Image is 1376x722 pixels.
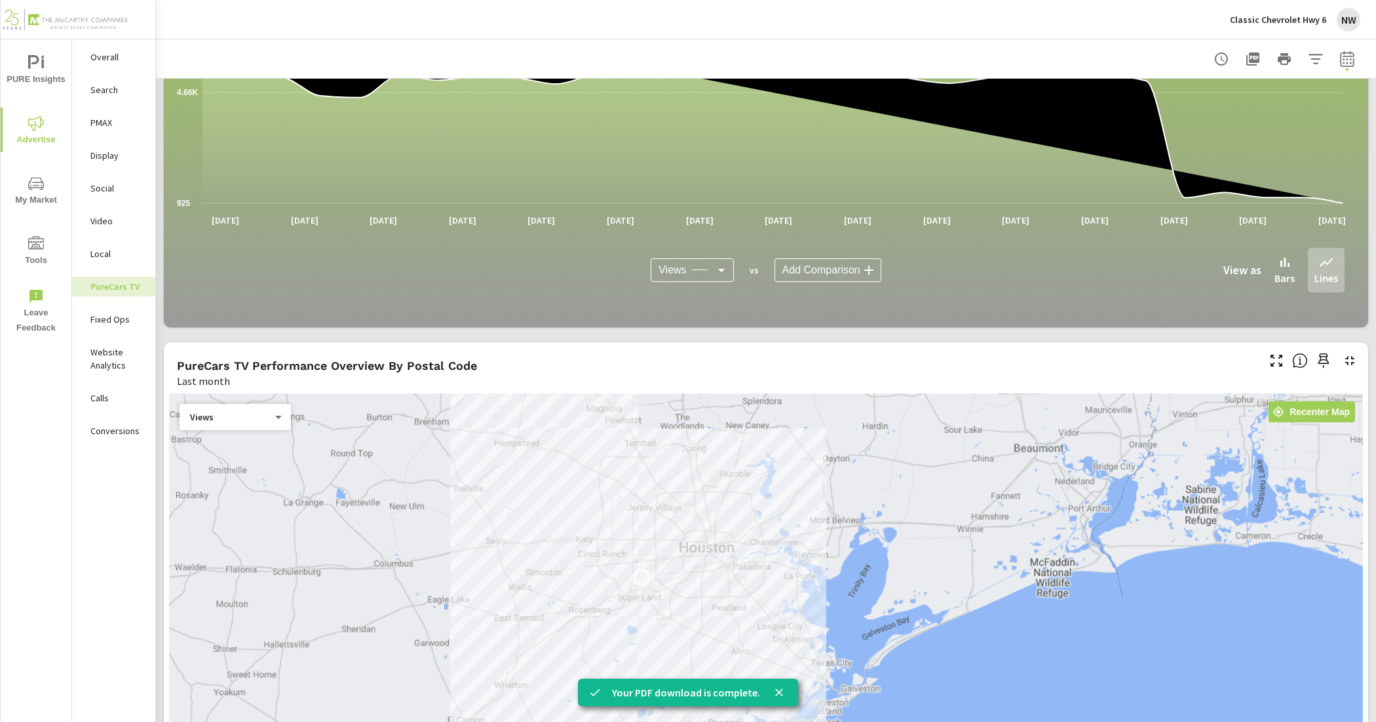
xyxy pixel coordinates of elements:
div: Views [180,411,280,424]
button: Select Date Range [1334,46,1360,72]
p: [DATE] [1309,214,1355,227]
div: Video [72,211,155,231]
p: Local [90,247,145,260]
div: Website Analytics [72,342,155,375]
p: [DATE] [202,214,248,227]
div: Display [72,146,155,165]
span: Tools [5,236,67,268]
p: PMAX [90,116,145,129]
span: Add Comparison [782,264,860,277]
span: Views [659,264,686,277]
p: [DATE] [1072,214,1118,227]
p: [DATE] [835,214,881,227]
p: Display [90,149,145,162]
button: Print Report [1271,46,1297,72]
p: Calls [90,391,145,405]
button: Recenter Map [1269,401,1355,422]
div: PureCars TV [72,277,155,296]
div: Add Comparison [774,258,881,282]
button: Apply Filters [1303,46,1329,72]
p: [DATE] [914,214,960,227]
div: NW [1337,8,1360,31]
span: Advertise [5,115,67,148]
p: Bars [1274,270,1295,286]
button: Make Fullscreen [1266,350,1287,371]
div: PMAX [72,113,155,132]
span: PURE Insights [5,55,67,87]
p: [DATE] [993,214,1039,227]
span: Recenter Map [1274,406,1350,418]
div: Conversions [72,421,155,441]
div: Calls [72,388,155,408]
button: "Export Report to PDF" [1240,46,1266,72]
p: Lines [1314,270,1338,286]
h5: PureCars TV Performance Overview By Postal Code [177,359,477,372]
div: Search [72,80,155,100]
p: [DATE] [755,214,801,227]
div: Views [651,258,733,282]
div: Overall [72,47,155,67]
p: [DATE] [598,214,643,227]
div: Local [72,244,155,264]
p: Last month [177,373,230,389]
p: Video [90,214,145,228]
div: nav menu [1,39,71,341]
span: My Market [5,176,67,208]
p: Conversions [90,424,145,437]
p: vs [734,264,774,276]
p: [DATE] [440,214,486,227]
h6: View as [1223,264,1261,277]
div: Social [72,178,155,198]
p: Your PDF download is complete. [612,685,760,700]
p: PureCars TV [90,280,145,293]
span: Leave Feedback [5,289,67,336]
p: Classic Chevrolet Hwy 6 [1230,14,1326,26]
p: Social [90,182,145,195]
p: [DATE] [677,214,723,227]
p: [DATE] [360,214,406,227]
p: [DATE] [282,214,328,227]
button: Minimize Widget [1339,350,1360,371]
p: Views [190,411,270,423]
p: Overall [90,50,145,64]
span: Save this to your personalized report [1313,350,1334,371]
p: [DATE] [1230,214,1276,227]
p: [DATE] [1151,214,1197,227]
text: 4.66K [177,88,198,97]
p: Website Analytics [90,346,145,372]
div: Fixed Ops [72,310,155,329]
text: 925 [177,199,190,208]
button: close [771,684,788,701]
span: Understand PureCars TV performance data by postal code. Individual postal codes can be selected a... [1292,353,1308,369]
p: Search [90,83,145,96]
p: [DATE] [518,214,564,227]
p: Fixed Ops [90,313,145,326]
